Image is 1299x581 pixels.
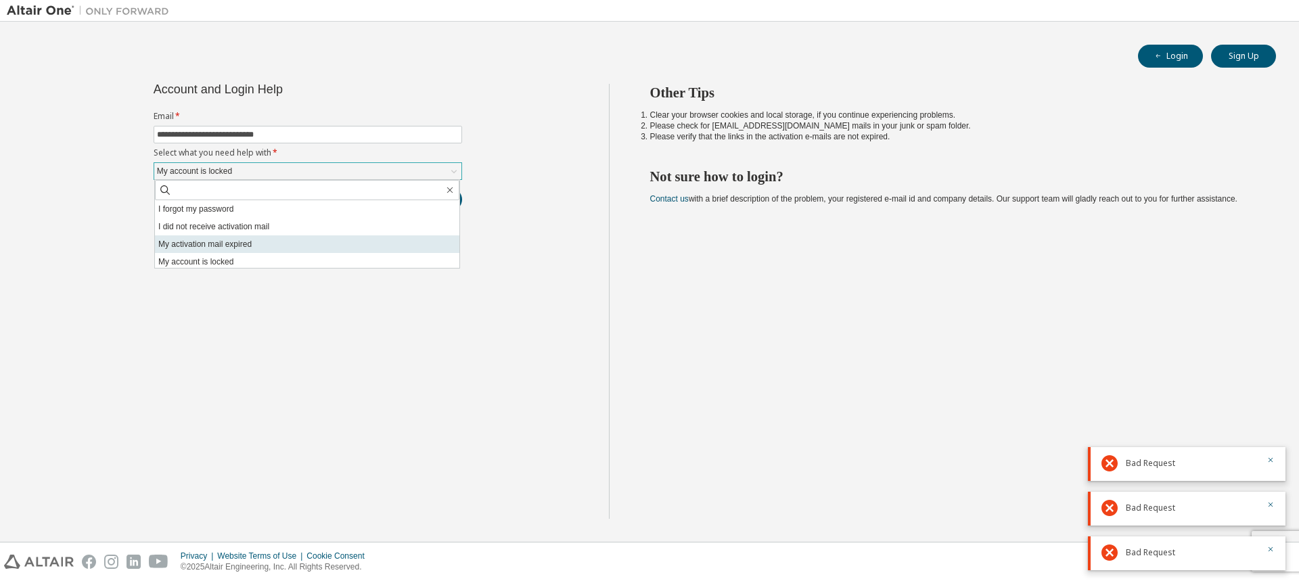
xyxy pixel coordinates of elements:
span: Bad Request [1126,547,1175,558]
div: Cookie Consent [306,551,372,561]
div: My account is locked [154,163,461,179]
label: Select what you need help with [154,147,462,158]
div: Website Terms of Use [217,551,306,561]
button: Login [1138,45,1203,68]
label: Email [154,111,462,122]
a: Contact us [650,194,689,204]
li: Please check for [EMAIL_ADDRESS][DOMAIN_NAME] mails in your junk or spam folder. [650,120,1252,131]
div: Privacy [181,551,217,561]
img: instagram.svg [104,555,118,569]
div: Account and Login Help [154,84,401,95]
div: My account is locked [155,164,234,179]
span: Bad Request [1126,458,1175,469]
button: Sign Up [1211,45,1276,68]
h2: Other Tips [650,84,1252,101]
li: I forgot my password [155,200,459,218]
img: altair_logo.svg [4,555,74,569]
img: facebook.svg [82,555,96,569]
li: Please verify that the links in the activation e-mails are not expired. [650,131,1252,142]
span: Bad Request [1126,503,1175,513]
h2: Not sure how to login? [650,168,1252,185]
li: Clear your browser cookies and local storage, if you continue experiencing problems. [650,110,1252,120]
img: Altair One [7,4,176,18]
img: youtube.svg [149,555,168,569]
img: linkedin.svg [127,555,141,569]
p: © 2025 Altair Engineering, Inc. All Rights Reserved. [181,561,373,573]
span: with a brief description of the problem, your registered e-mail id and company details. Our suppo... [650,194,1237,204]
